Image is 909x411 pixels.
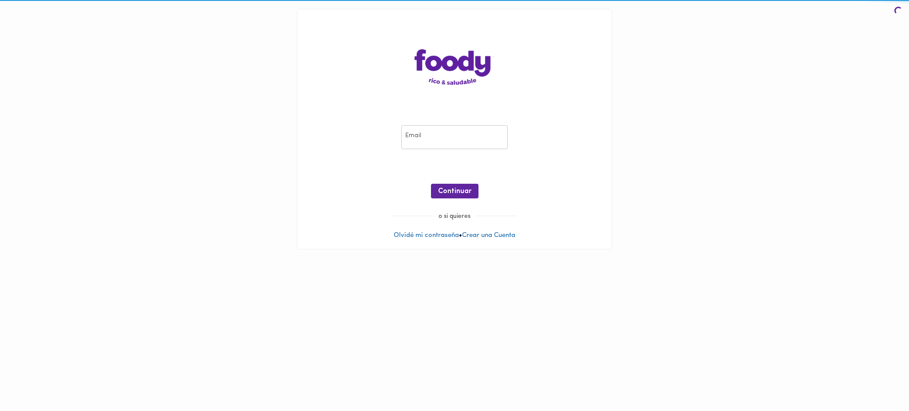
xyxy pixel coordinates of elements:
[297,9,612,249] div: •
[415,49,494,85] img: logo-main-page.png
[433,213,476,220] span: o si quieres
[401,125,508,150] input: pepitoperez@gmail.com
[858,360,900,402] iframe: Messagebird Livechat Widget
[438,187,471,196] span: Continuar
[431,184,478,198] button: Continuar
[462,232,515,239] a: Crear una Cuenta
[394,232,459,239] a: Olvidé mi contraseña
